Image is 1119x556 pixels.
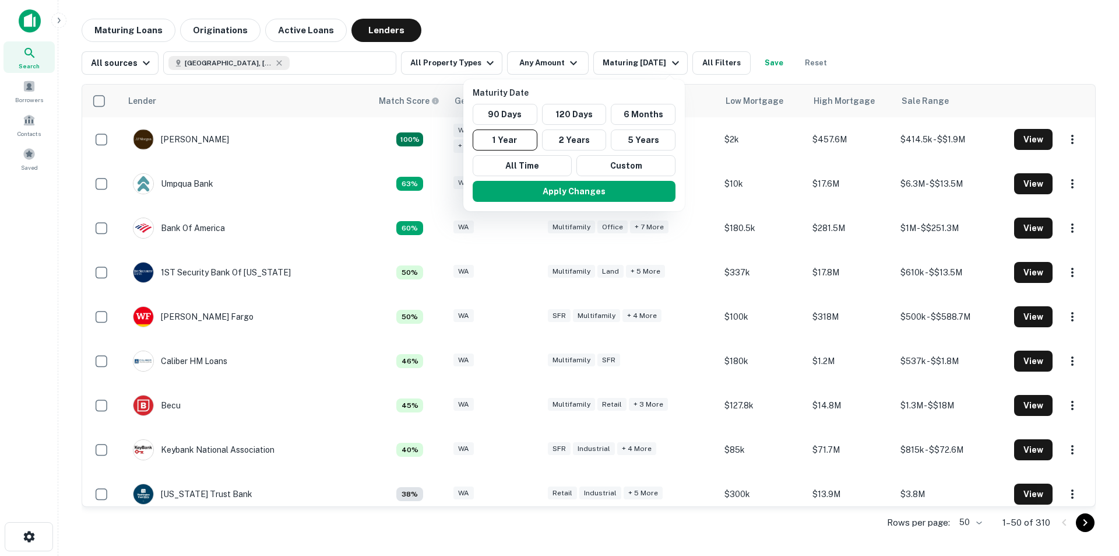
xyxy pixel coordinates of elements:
[611,104,675,125] button: 6 Months
[542,104,607,125] button: 120 Days
[611,130,675,151] button: 5 Years
[576,155,675,176] button: Custom
[542,130,607,151] button: 2 Years
[473,155,572,176] button: All Time
[473,130,537,151] button: 1 Year
[473,104,537,125] button: 90 Days
[1061,425,1119,481] iframe: Chat Widget
[473,181,675,202] button: Apply Changes
[473,86,680,99] p: Maturity Date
